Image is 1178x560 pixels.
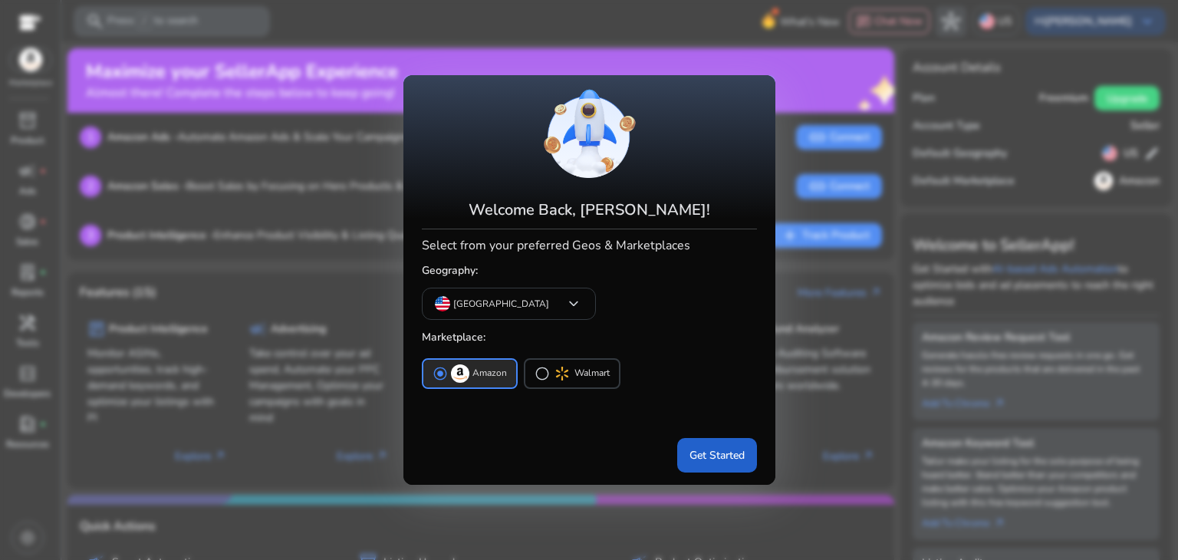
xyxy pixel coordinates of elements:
p: Walmart [574,365,610,381]
h5: Marketplace: [422,325,757,351]
span: keyboard_arrow_down [564,295,583,313]
img: us.svg [435,296,450,311]
img: walmart.svg [553,364,571,383]
p: Amazon [472,365,507,381]
button: Get Started [677,438,757,473]
span: radio_button_checked [433,366,448,381]
span: Get Started [689,447,745,463]
span: radio_button_unchecked [535,366,550,381]
img: amazon.svg [451,364,469,383]
h5: Geography: [422,259,757,284]
p: [GEOGRAPHIC_DATA] [453,297,549,311]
